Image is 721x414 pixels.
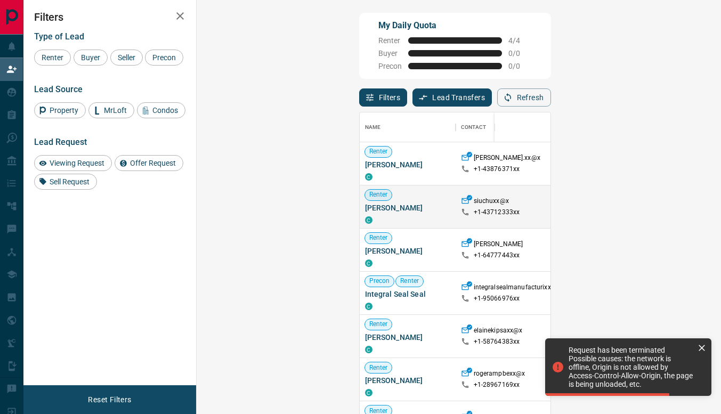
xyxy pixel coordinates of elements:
[88,102,134,118] div: MrLoft
[508,62,532,70] span: 0 / 0
[74,50,108,66] div: Buyer
[365,259,372,267] div: condos.ca
[378,49,402,58] span: Buyer
[396,277,423,286] span: Renter
[378,19,532,32] p: My Daily Quota
[365,202,450,213] span: [PERSON_NAME]
[365,346,372,353] div: condos.ca
[145,50,183,66] div: Precon
[114,53,139,62] span: Seller
[365,332,450,343] span: [PERSON_NAME]
[474,251,520,260] p: +1- 64777443xx
[34,102,86,118] div: Property
[34,50,71,66] div: Renter
[365,363,392,372] span: Renter
[474,165,520,174] p: +1- 43876371xx
[474,337,520,346] p: +1- 58764383xx
[110,50,143,66] div: Seller
[149,53,180,62] span: Precon
[474,283,560,294] p: integralsealmanufacturixx@x
[34,174,97,190] div: Sell Request
[115,155,183,171] div: Offer Request
[365,216,372,224] div: condos.ca
[365,389,372,396] div: condos.ca
[378,62,402,70] span: Precon
[100,106,131,115] span: MrLoft
[474,294,520,303] p: +1- 95066976xx
[508,36,532,45] span: 4 / 4
[474,208,520,217] p: +1- 43712333xx
[365,173,372,181] div: condos.ca
[474,153,540,165] p: [PERSON_NAME].xx@x
[474,380,520,389] p: +1- 28967169xx
[474,326,523,337] p: elainekipsaxx@x
[359,88,408,107] button: Filters
[365,233,392,242] span: Renter
[474,369,525,380] p: rogerampbexx@x
[569,346,693,388] div: Request has been terminated Possible causes: the network is offline, Origin is not allowed by Acc...
[365,303,372,310] div: condos.ca
[365,277,394,286] span: Precon
[34,84,83,94] span: Lead Source
[365,147,392,156] span: Renter
[149,106,182,115] span: Condos
[497,88,551,107] button: Refresh
[34,137,87,147] span: Lead Request
[365,320,392,329] span: Renter
[137,102,185,118] div: Condos
[34,155,112,171] div: Viewing Request
[34,11,185,23] h2: Filters
[365,190,392,199] span: Renter
[412,88,492,107] button: Lead Transfers
[38,53,67,62] span: Renter
[378,36,402,45] span: Renter
[46,106,82,115] span: Property
[126,159,180,167] span: Offer Request
[365,289,450,299] span: Integral Seal Seal
[34,31,84,42] span: Type of Lead
[461,112,487,142] div: Contact
[365,375,450,386] span: [PERSON_NAME]
[365,112,381,142] div: Name
[46,177,93,186] span: Sell Request
[46,159,108,167] span: Viewing Request
[474,240,523,251] p: [PERSON_NAME]
[81,391,138,409] button: Reset Filters
[77,53,104,62] span: Buyer
[508,49,532,58] span: 0 / 0
[360,112,456,142] div: Name
[474,197,509,208] p: siuchuxx@x
[365,159,450,170] span: [PERSON_NAME]
[365,246,450,256] span: [PERSON_NAME]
